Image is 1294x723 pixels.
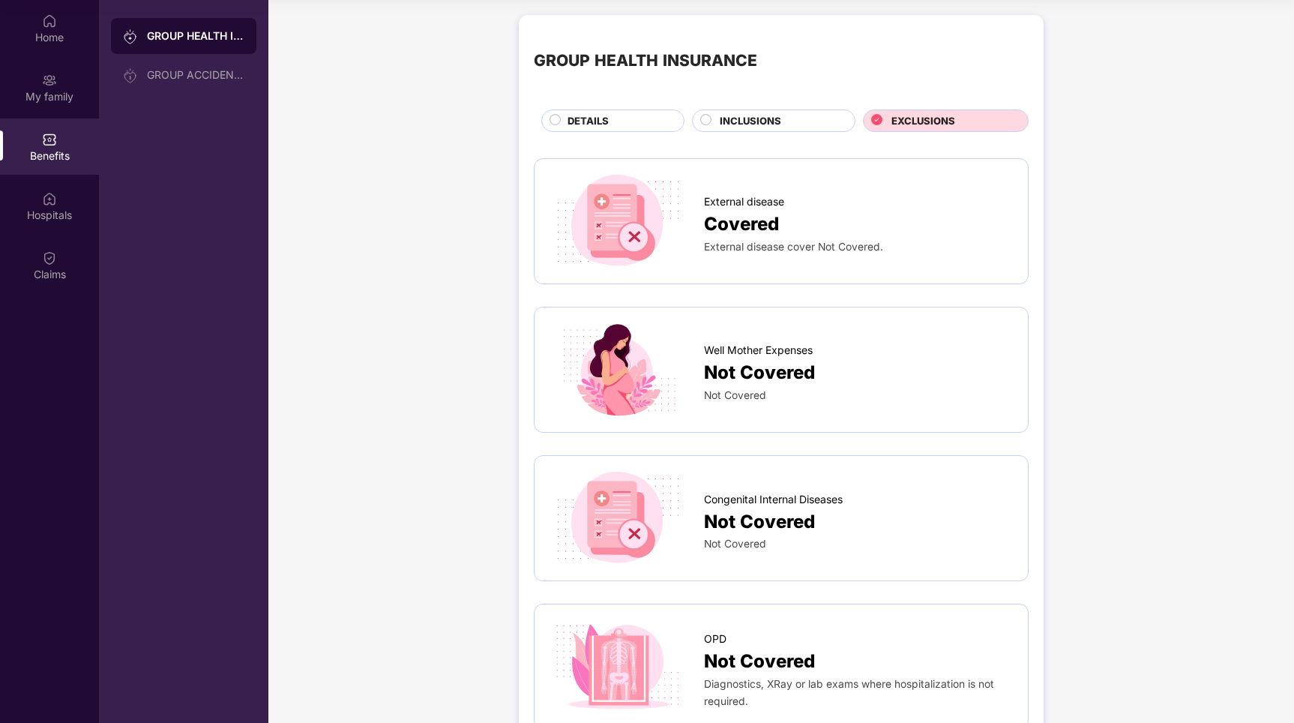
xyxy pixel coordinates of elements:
span: Well Mother Expenses [704,342,813,358]
span: Not Covered [704,538,766,550]
img: svg+xml;base64,PHN2ZyB3aWR0aD0iMjAiIGhlaWdodD0iMjAiIHZpZXdCb3g9IjAgMCAyMCAyMCIgZmlsbD0ibm9uZSIgeG... [42,73,57,88]
img: svg+xml;base64,PHN2ZyB3aWR0aD0iMjAiIGhlaWdodD0iMjAiIHZpZXdCb3g9IjAgMCAyMCAyMCIgZmlsbD0ibm9uZSIgeG... [123,68,138,83]
img: svg+xml;base64,PHN2ZyBpZD0iQ2xhaW0iIHhtbG5zPSJodHRwOi8vd3d3LnczLm9yZy8yMDAwL3N2ZyIgd2lkdGg9IjIwIi... [42,250,57,265]
div: GROUP HEALTH INSURANCE [534,48,757,73]
span: DETAILS [568,113,609,129]
span: Not Covered [704,389,766,401]
img: svg+xml;base64,PHN2ZyBpZD0iQmVuZWZpdHMiIHhtbG5zPSJodHRwOi8vd3d3LnczLm9yZy8yMDAwL3N2ZyIgd2lkdGg9Ij... [42,132,57,147]
img: svg+xml;base64,PHN2ZyB3aWR0aD0iMjAiIGhlaWdodD0iMjAiIHZpZXdCb3g9IjAgMCAyMCAyMCIgZmlsbD0ibm9uZSIgeG... [123,29,138,44]
span: OPD [704,631,726,647]
span: Covered [704,210,779,238]
span: Congenital Internal Diseases [704,491,843,508]
span: EXCLUSIONS [891,113,955,129]
span: External disease [704,193,784,210]
span: Not Covered [704,647,815,676]
span: Diagnostics, XRay or lab exams where hospitalization is not required. [704,678,994,707]
div: GROUP HEALTH INSURANCE [147,28,244,43]
span: Not Covered [704,358,815,387]
img: icon [550,322,685,417]
div: GROUP ACCIDENTAL INSURANCE [147,69,244,81]
img: svg+xml;base64,PHN2ZyBpZD0iSG9zcGl0YWxzIiB4bWxucz0iaHR0cDovL3d3dy53My5vcmcvMjAwMC9zdmciIHdpZHRoPS... [42,191,57,206]
img: icon [550,174,685,268]
span: Not Covered [704,508,815,536]
span: External disease cover Not Covered. [704,241,883,253]
span: INCLUSIONS [720,113,781,129]
img: icon [550,619,685,714]
img: icon [550,471,685,565]
img: svg+xml;base64,PHN2ZyBpZD0iSG9tZSIgeG1sbnM9Imh0dHA6Ly93d3cudzMub3JnLzIwMDAvc3ZnIiB3aWR0aD0iMjAiIG... [42,13,57,28]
